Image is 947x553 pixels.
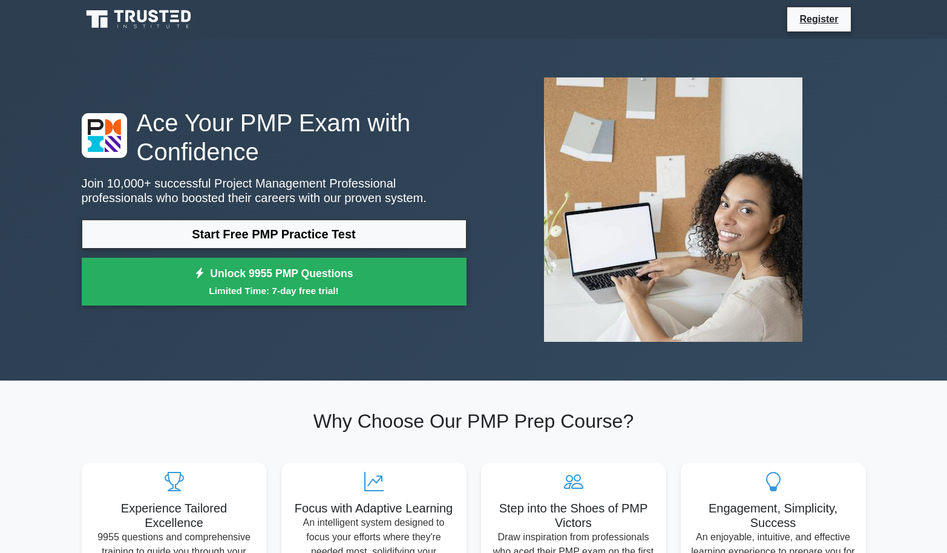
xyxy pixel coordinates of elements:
[291,501,457,515] h5: Focus with Adaptive Learning
[82,258,467,306] a: Unlock 9955 PMP QuestionsLimited Time: 7-day free trial!
[690,501,856,530] h5: Engagement, Simplicity, Success
[97,284,451,298] small: Limited Time: 7-day free trial!
[82,176,467,205] p: Join 10,000+ successful Project Management Professional professionals who boosted their careers w...
[792,11,845,27] a: Register
[82,410,866,433] h2: Why Choose Our PMP Prep Course?
[82,108,467,166] h1: Ace Your PMP Exam with Confidence
[91,501,257,530] h5: Experience Tailored Excellence
[491,501,657,530] h5: Step into the Shoes of PMP Victors
[82,220,467,249] a: Start Free PMP Practice Test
